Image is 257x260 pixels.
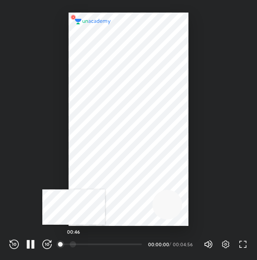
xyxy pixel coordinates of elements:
[148,242,168,247] div: 00:00:00
[75,19,111,24] img: logo.2a7e12a2.svg
[169,242,171,247] div: /
[67,229,80,234] h5: 00:46
[69,13,78,22] img: wMgqJGBwKWe8AAAAABJRU5ErkJggg==
[173,242,194,247] div: 00:04:56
